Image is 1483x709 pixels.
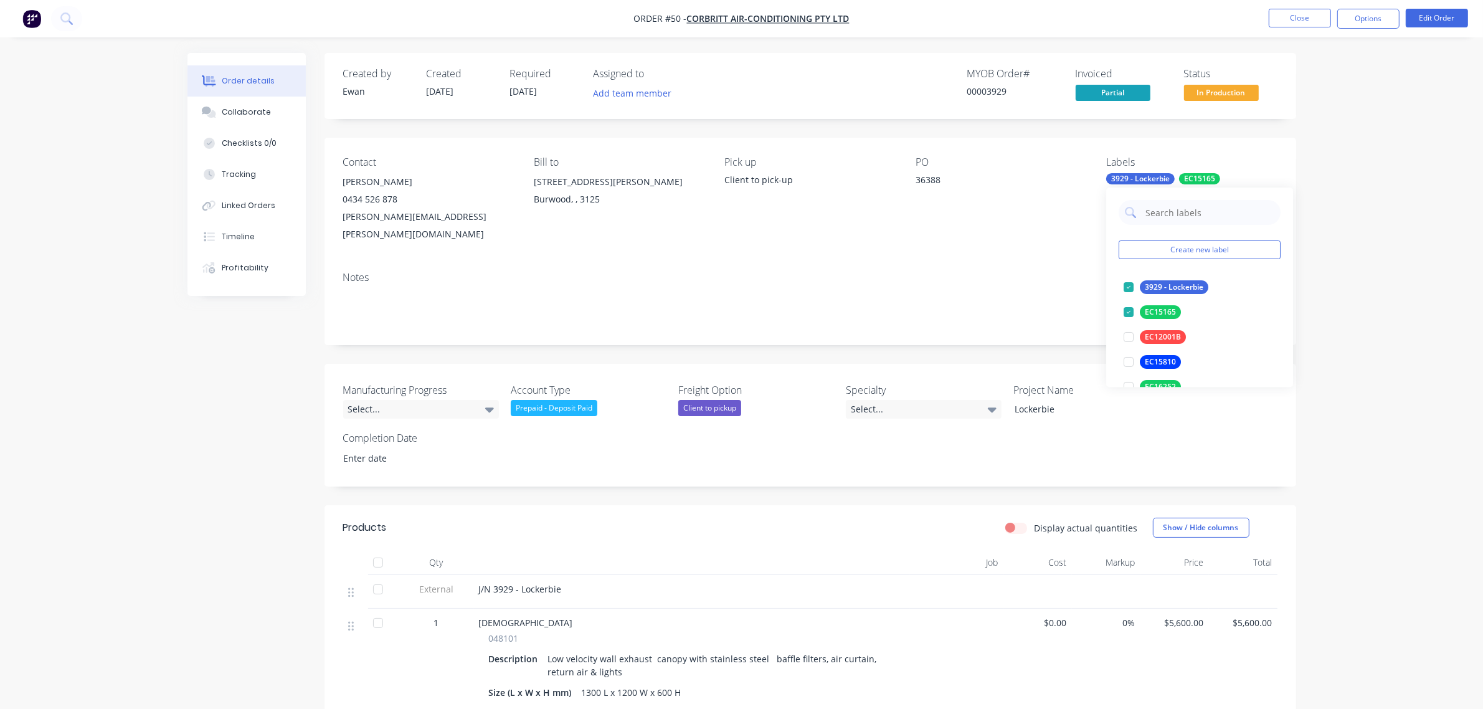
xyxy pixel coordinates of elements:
[510,68,579,80] div: Required
[634,13,687,25] span: Order #50 -
[511,383,666,397] label: Account Type
[222,200,275,211] div: Linked Orders
[222,138,277,149] div: Checklists 0/0
[1119,303,1186,321] button: EC15165
[343,431,499,445] label: Completion Date
[22,9,41,28] img: Factory
[967,68,1061,80] div: MYOB Order #
[187,128,306,159] button: Checklists 0/0
[1013,383,1169,397] label: Project Name
[1008,616,1067,629] span: $0.00
[187,190,306,221] button: Linked Orders
[343,173,514,243] div: [PERSON_NAME]0434 526 878[PERSON_NAME][EMAIL_ADDRESS][PERSON_NAME][DOMAIN_NAME]
[678,383,834,397] label: Freight Option
[594,68,718,80] div: Assigned to
[187,65,306,97] button: Order details
[343,383,499,397] label: Manufacturing Progress
[511,400,597,416] div: Prepaid - Deposit Paid
[1184,68,1277,80] div: Status
[1153,518,1249,538] button: Show / Hide columns
[343,173,514,191] div: [PERSON_NAME]
[1179,173,1220,184] div: EC15165
[1035,521,1138,535] label: Display actual quantities
[187,221,306,252] button: Timeline
[1076,85,1150,100] span: Partial
[343,272,1277,283] div: Notes
[543,650,895,681] div: Low velocity wall exhaust canopy with stainless steel baffle filters, air curtain, return air & l...
[1140,330,1186,344] div: EC12001B
[222,75,275,87] div: Order details
[427,68,495,80] div: Created
[967,85,1061,98] div: 00003929
[479,617,573,629] span: [DEMOGRAPHIC_DATA]
[1077,616,1135,629] span: 0%
[1119,328,1191,346] button: EC12001B
[343,520,387,535] div: Products
[534,191,704,208] div: Burwood, , 3125
[1140,280,1208,294] div: 3929 - Lockerbie
[577,683,686,702] div: 1300 L x 1200 W x 600 H
[724,173,895,186] div: Client to pick-up
[434,616,439,629] span: 1
[222,107,271,118] div: Collaborate
[534,173,704,191] div: [STREET_ADDRESS][PERSON_NAME]
[1184,85,1259,103] button: In Production
[1003,550,1072,575] div: Cost
[1145,616,1204,629] span: $5,600.00
[1406,9,1468,27] button: Edit Order
[1072,550,1140,575] div: Markup
[687,13,850,25] a: Corbritt Air-Conditioning Pty Ltd
[910,550,1003,575] div: Job
[222,169,256,180] div: Tracking
[534,173,704,213] div: [STREET_ADDRESS][PERSON_NAME]Burwood, , 3125
[1140,550,1209,575] div: Price
[489,650,543,668] div: Description
[1140,305,1181,319] div: EC15165
[1119,278,1213,296] button: 3929 - Lockerbie
[343,156,514,168] div: Contact
[846,400,1002,419] div: Select...
[1184,85,1259,100] span: In Production
[586,85,678,102] button: Add team member
[1140,355,1181,369] div: EC15810
[510,85,538,97] span: [DATE]
[343,208,514,243] div: [PERSON_NAME][EMAIL_ADDRESS][PERSON_NAME][DOMAIN_NAME]
[724,156,895,168] div: Pick up
[916,156,1086,168] div: PO
[678,400,741,416] div: Client to pickup
[534,156,704,168] div: Bill to
[427,85,454,97] span: [DATE]
[334,449,490,467] input: Enter date
[343,400,499,419] div: Select...
[916,173,1071,191] div: 36388
[222,262,268,274] div: Profitability
[343,191,514,208] div: 0434 526 878
[343,85,412,98] div: Ewan
[1209,550,1277,575] div: Total
[399,550,474,575] div: Qty
[1005,400,1160,418] div: Lockerbie
[489,683,577,702] div: Size (L x W x H mm)
[1119,378,1186,396] button: EC16252
[1076,68,1169,80] div: Invoiced
[594,85,678,102] button: Add team member
[479,583,562,595] span: J/N 3929 - Lockerbie
[404,583,469,596] span: External
[222,231,255,242] div: Timeline
[343,68,412,80] div: Created by
[187,252,306,283] button: Profitability
[1140,380,1181,394] div: EC16252
[1337,9,1400,29] button: Options
[187,159,306,190] button: Tracking
[1119,240,1281,259] button: Create new label
[1144,200,1274,225] input: Search labels
[1269,9,1331,27] button: Close
[1119,353,1186,371] button: EC15810
[846,383,1002,397] label: Specialty
[1106,156,1277,168] div: Labels
[489,632,519,645] span: 048101
[187,97,306,128] button: Collaborate
[1214,616,1272,629] span: $5,600.00
[1106,173,1175,184] div: 3929 - Lockerbie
